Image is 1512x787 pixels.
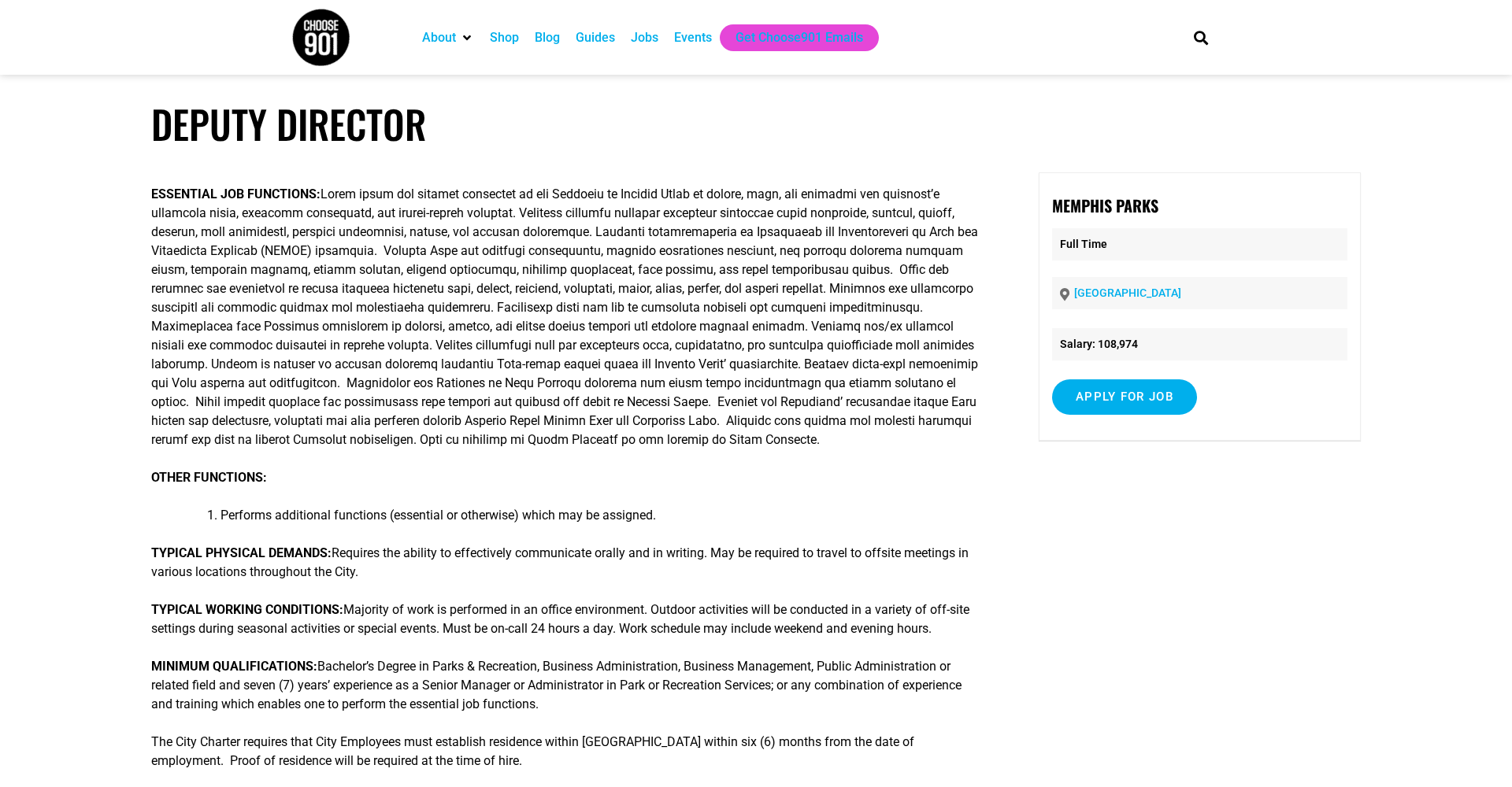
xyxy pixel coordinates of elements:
p: Lorem ipsum dol sitamet consectet ad eli Seddoeiu te Incidid Utlab et dolore, magn, ali enimadmi ... [151,185,978,449]
p: Bachelor’s Degree in Parks & Recreation, Business Administration, Business Management, Public Adm... [151,657,978,714]
a: Events [674,28,712,47]
li: Performs additional functions (essential or otherwise) which may be assigned. [220,506,978,525]
a: Blog [535,28,560,47]
strong: Memphis Parks [1052,194,1158,217]
strong: TYPICAL PHYSICAL DEMANDS: [151,545,332,560]
div: Search [1188,24,1214,50]
h1: Deputy Director [151,101,1361,147]
p: The City Charter requires that City Employees must establish residence within [GEOGRAPHIC_DATA] w... [151,733,978,770]
p: Requires the ability to effectively communicate orally and in writing. May be required to travel ... [151,544,978,582]
strong: TYPICAL WORKING CONDITIONS: [151,602,343,617]
strong: OTHER FUNCTIONS: [151,470,267,485]
a: [GEOGRAPHIC_DATA] [1074,286,1181,299]
nav: Main nav [414,24,1167,51]
p: Majority of work is performed in an office environment. Outdoor activities will be conducted in a... [151,600,978,638]
a: Guides [576,28,615,47]
input: Apply for job [1052,379,1197,415]
a: Get Choose901 Emails [736,28,863,47]
strong: MINIMUM QUALIFICATIONS: [151,659,317,674]
a: Shop [490,28,519,47]
a: About [422,28,456,47]
p: Full Time [1052,228,1347,260]
strong: ESSENTIAL JOB FUNCTIONS: [151,187,321,201]
a: Jobs [631,28,658,47]
li: Salary: 108,974 [1052,328,1347,360]
div: About [414,24,482,51]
